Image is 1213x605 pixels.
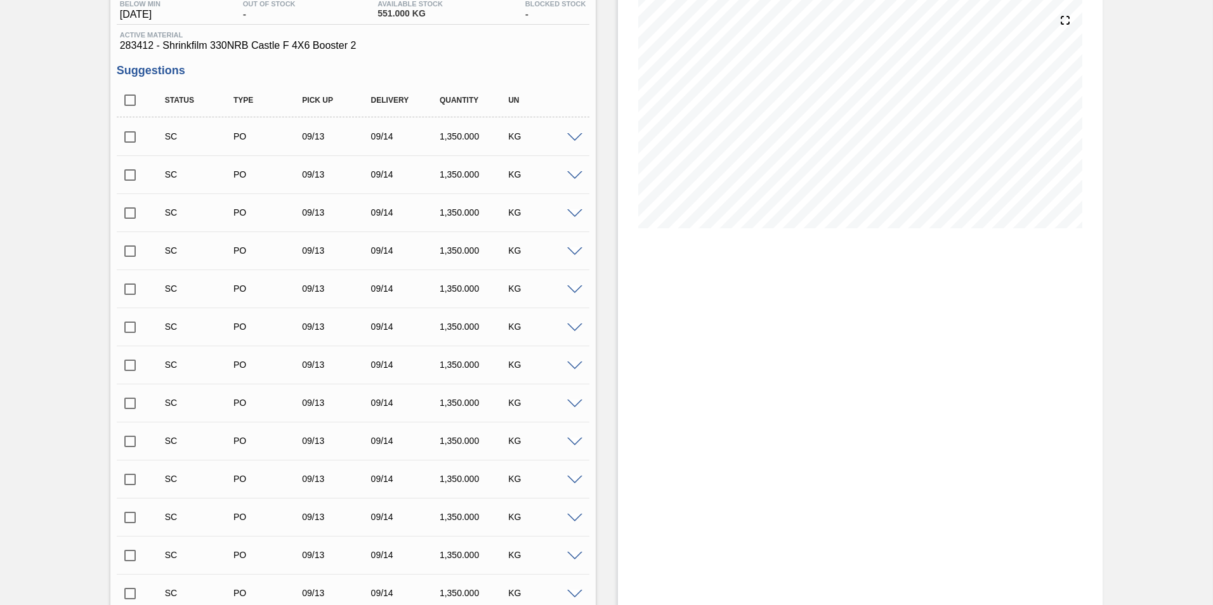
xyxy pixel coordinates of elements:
div: 09/13/2025 [299,245,376,256]
div: KG [505,436,582,446]
div: Purchase order [230,474,307,484]
div: 09/14/2025 [368,283,445,294]
div: 1,350.000 [436,207,513,218]
div: KG [505,131,582,141]
div: Purchase order [230,512,307,522]
div: 09/14/2025 [368,207,445,218]
div: Quantity [436,96,513,105]
div: 1,350.000 [436,283,513,294]
div: Suggestion Created [162,512,239,522]
div: Purchase order [230,360,307,370]
div: KG [505,360,582,370]
div: KG [505,588,582,598]
div: Suggestion Created [162,245,239,256]
div: Purchase order [230,245,307,256]
div: Purchase order [230,588,307,598]
div: 09/13/2025 [299,398,376,408]
span: 283412 - Shrinkfilm 330NRB Castle F 4X6 Booster 2 [120,40,586,51]
div: KG [505,245,582,256]
div: 1,350.000 [436,360,513,370]
div: Suggestion Created [162,169,239,179]
div: Purchase order [230,207,307,218]
div: 09/13/2025 [299,207,376,218]
div: 09/13/2025 [299,550,376,560]
div: Suggestion Created [162,360,239,370]
div: 09/14/2025 [368,398,445,408]
div: 09/13/2025 [299,283,376,294]
h3: Suggestions [117,64,589,77]
div: KG [505,322,582,332]
span: Active Material [120,31,586,39]
div: 09/14/2025 [368,245,445,256]
div: KG [505,169,582,179]
div: 1,350.000 [436,398,513,408]
div: 09/13/2025 [299,360,376,370]
div: KG [505,398,582,408]
div: 09/13/2025 [299,131,376,141]
div: 09/13/2025 [299,512,376,522]
div: KG [505,550,582,560]
div: 1,350.000 [436,550,513,560]
div: 1,350.000 [436,322,513,332]
div: Purchase order [230,436,307,446]
div: Suggestion Created [162,398,239,408]
div: Suggestion Created [162,322,239,332]
div: UN [505,96,582,105]
div: Purchase order [230,169,307,179]
div: 09/14/2025 [368,512,445,522]
div: 09/13/2025 [299,169,376,179]
div: Suggestion Created [162,474,239,484]
div: 09/14/2025 [368,550,445,560]
div: Suggestion Created [162,283,239,294]
div: 1,350.000 [436,245,513,256]
div: Status [162,96,239,105]
div: KG [505,512,582,522]
div: 09/14/2025 [368,131,445,141]
div: Purchase order [230,283,307,294]
div: 09/13/2025 [299,588,376,598]
div: 09/14/2025 [368,322,445,332]
div: Delivery [368,96,445,105]
div: Purchase order [230,550,307,560]
span: 551.000 KG [377,9,443,18]
div: 09/13/2025 [299,436,376,446]
div: Purchase order [230,131,307,141]
div: KG [505,283,582,294]
div: 1,350.000 [436,436,513,446]
div: KG [505,207,582,218]
div: 09/14/2025 [368,360,445,370]
div: Suggestion Created [162,207,239,218]
div: 1,350.000 [436,169,513,179]
div: Suggestion Created [162,436,239,446]
div: Suggestion Created [162,131,239,141]
div: 09/14/2025 [368,169,445,179]
div: 1,350.000 [436,131,513,141]
span: [DATE] [120,9,161,20]
div: 09/14/2025 [368,436,445,446]
div: 09/13/2025 [299,474,376,484]
div: 1,350.000 [436,474,513,484]
div: 1,350.000 [436,588,513,598]
div: 09/14/2025 [368,588,445,598]
div: Purchase order [230,398,307,408]
div: Suggestion Created [162,588,239,598]
div: KG [505,474,582,484]
div: Suggestion Created [162,550,239,560]
div: 1,350.000 [436,512,513,522]
div: 09/14/2025 [368,474,445,484]
div: Type [230,96,307,105]
div: Pick up [299,96,376,105]
div: 09/13/2025 [299,322,376,332]
div: Purchase order [230,322,307,332]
